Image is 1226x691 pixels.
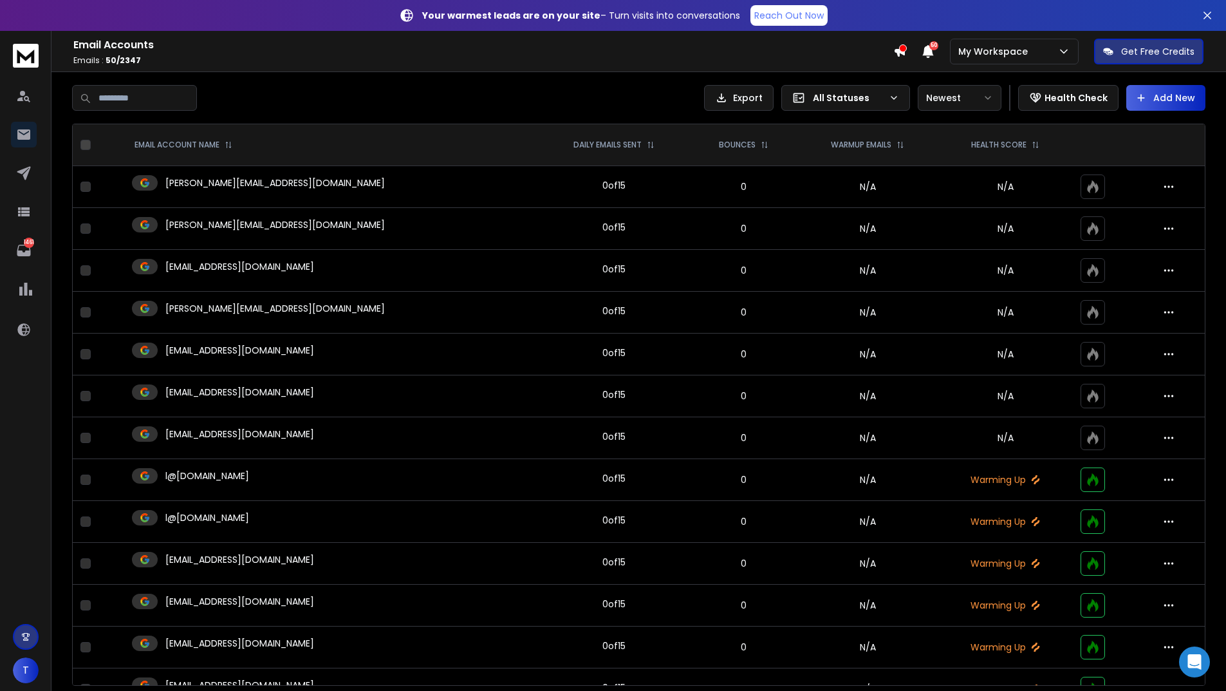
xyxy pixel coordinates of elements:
p: [EMAIL_ADDRESS][DOMAIN_NAME] [165,553,314,566]
td: N/A [797,417,938,459]
td: N/A [797,585,938,627]
td: N/A [797,166,938,208]
p: Warming Up [946,473,1064,486]
p: N/A [946,390,1064,402]
p: [PERSON_NAME][EMAIL_ADDRESS][DOMAIN_NAME] [165,302,385,315]
button: Get Free Credits [1094,39,1203,64]
h1: Email Accounts [73,37,893,53]
button: Newest [918,85,1001,111]
strong: Your warmest leads are on your site [422,9,600,22]
td: N/A [797,501,938,543]
p: My Workspace [958,45,1033,58]
button: Health Check [1018,85,1119,111]
img: logo [13,44,39,68]
p: l@[DOMAIN_NAME] [165,511,249,524]
p: 0 [698,264,789,277]
p: [PERSON_NAME][EMAIL_ADDRESS][DOMAIN_NAME] [165,218,385,231]
p: 1461 [24,238,34,248]
p: Reach Out Now [754,9,824,22]
p: [EMAIL_ADDRESS][DOMAIN_NAME] [165,386,314,399]
div: 0 of 15 [602,430,626,443]
p: 0 [698,641,789,654]
div: 0 of 15 [602,263,626,276]
div: 0 of 15 [602,221,626,234]
p: Warming Up [946,599,1064,612]
p: HEALTH SCORE [971,140,1026,150]
p: Warming Up [946,641,1064,654]
a: Reach Out Now [750,5,828,26]
p: N/A [946,180,1064,193]
p: 0 [698,431,789,444]
p: [EMAIL_ADDRESS][DOMAIN_NAME] [165,428,314,440]
p: 0 [698,390,789,402]
p: [EMAIL_ADDRESS][DOMAIN_NAME] [165,344,314,357]
p: Warming Up [946,557,1064,570]
p: N/A [946,348,1064,361]
p: – Turn visits into conversations [422,9,740,22]
button: Export [704,85,774,111]
p: DAILY EMAILS SENT [573,140,642,150]
p: 0 [698,348,789,361]
div: 0 of 15 [602,305,626,317]
div: 0 of 15 [602,639,626,652]
button: T [13,658,39,683]
p: 0 [698,180,789,193]
p: Health Check [1045,91,1108,104]
a: 1461 [11,238,37,263]
div: 0 of 15 [602,556,626,569]
td: N/A [797,627,938,668]
p: 0 [698,515,789,528]
p: BOUNCES [719,140,756,150]
p: N/A [946,264,1064,277]
p: l@[DOMAIN_NAME] [165,469,249,482]
td: N/A [797,375,938,417]
div: 0 of 15 [602,598,626,611]
p: All Statuses [813,91,884,104]
p: [EMAIL_ADDRESS][DOMAIN_NAME] [165,595,314,608]
p: N/A [946,306,1064,319]
p: Warming Up [946,515,1064,528]
p: 0 [698,599,789,612]
p: 0 [698,557,789,570]
div: Open Intercom Messenger [1179,647,1210,677]
div: 0 of 15 [602,472,626,485]
span: 50 [929,41,938,50]
div: 0 of 15 [602,514,626,527]
span: 50 / 2347 [106,55,141,66]
p: 0 [698,306,789,319]
div: 0 of 15 [602,179,626,192]
p: 0 [698,473,789,486]
td: N/A [797,250,938,292]
td: N/A [797,208,938,250]
div: 0 of 15 [602,346,626,359]
p: [PERSON_NAME][EMAIL_ADDRESS][DOMAIN_NAME] [165,176,385,189]
div: EMAIL ACCOUNT NAME [135,140,232,150]
td: N/A [797,292,938,334]
p: N/A [946,431,1064,444]
p: 0 [698,222,789,235]
p: N/A [946,222,1064,235]
p: Get Free Credits [1121,45,1194,58]
div: 0 of 15 [602,388,626,401]
p: [EMAIL_ADDRESS][DOMAIN_NAME] [165,637,314,650]
td: N/A [797,543,938,585]
td: N/A [797,459,938,501]
p: [EMAIL_ADDRESS][DOMAIN_NAME] [165,260,314,273]
button: Add New [1126,85,1205,111]
p: WARMUP EMAILS [831,140,891,150]
td: N/A [797,334,938,375]
p: Emails : [73,55,893,66]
